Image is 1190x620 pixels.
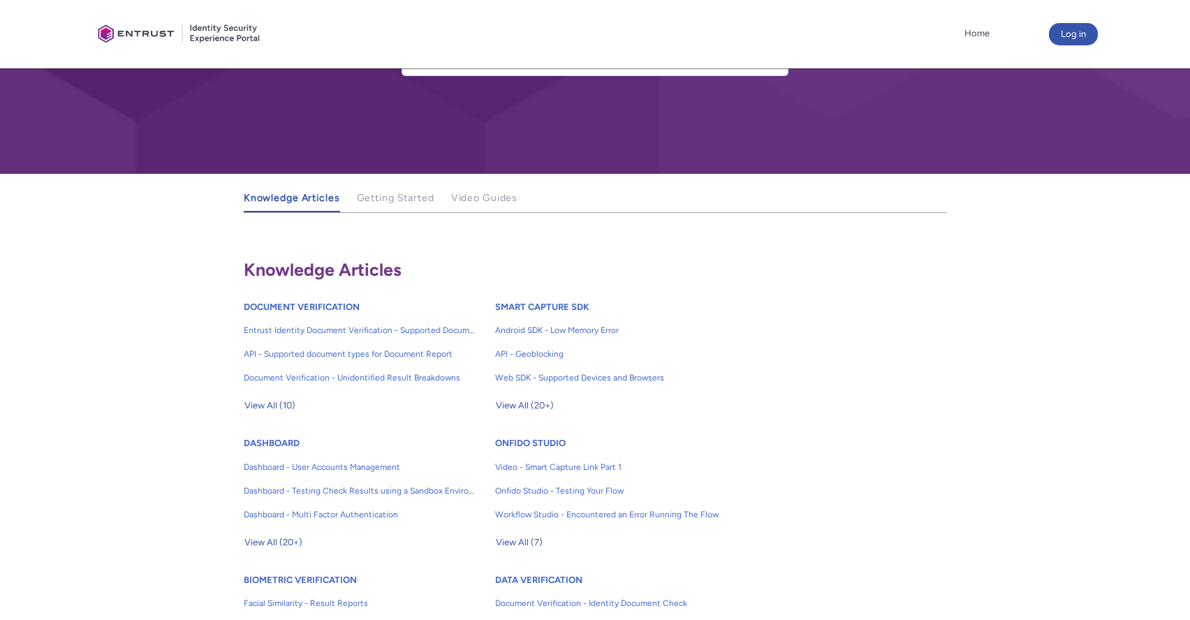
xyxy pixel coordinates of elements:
span: View All (7) [496,532,543,553]
a: Android SDK - Low Memory Error [495,318,727,342]
a: Facial Similarity - Result Reports [244,591,476,615]
span: Knowledge Articles [244,259,402,280]
span: Facial Similarity - Result Reports [244,597,476,610]
a: Document Verification - Identity Document Check [495,591,727,615]
a: Web SDK - Supported Devices and Browsers [495,366,727,390]
a: Knowledge Articles [244,185,340,212]
span: View All (20+) [244,532,302,553]
span: Knowledge Articles [244,192,340,204]
span: Getting Started [357,192,434,204]
a: Workflow Studio - Encountered an Error Running The Flow [495,503,727,526]
a: Onfido Studio - Testing Your Flow [495,479,727,503]
span: API - Geoblocking [495,348,727,360]
button: View All (7) [495,531,543,554]
button: View All (20+) [244,531,303,554]
span: View All (20+) [496,395,554,416]
a: Entrust Identity Document Verification - Supported Document type and size [244,318,476,342]
span: Workflow Studio - Encountered an Error Running The Flow [495,508,727,521]
span: API - Supported document types for Document Report [244,348,476,360]
span: Onfido Studio - Testing Your Flow [495,485,727,497]
a: BIOMETRIC VERIFICATION [244,575,357,585]
a: Getting Started [357,185,434,212]
a: SMART CAPTURE SDK [495,302,589,312]
a: Home [961,23,993,44]
button: View All (10) [244,394,296,417]
a: Video - Smart Capture Link Part 1 [495,455,727,479]
a: Dashboard - Testing Check Results using a Sandbox Environment [244,479,476,503]
a: DASHBOARD [244,438,300,448]
iframe: Qualified Messenger [941,297,1190,620]
span: Document Verification - Unidentified Result Breakdowns [244,371,476,384]
button: View All (20+) [495,394,554,417]
a: Dashboard - User Accounts Management [244,455,476,479]
span: Dashboard - Testing Check Results using a Sandbox Environment [244,485,476,497]
a: API - Supported document types for Document Report [244,342,476,366]
span: Dashboard - Multi Factor Authentication [244,508,476,521]
a: DOCUMENT VERIFICATION [244,302,360,312]
a: API - Geoblocking [495,342,727,366]
span: Document Verification - Identity Document Check [495,597,727,610]
span: Video Guides [451,192,518,204]
span: Video - Smart Capture Link Part 1 [495,461,727,473]
button: Log in [1049,23,1098,45]
span: Entrust Identity Document Verification - Supported Document type and size [244,324,476,337]
span: Dashboard - User Accounts Management [244,461,476,473]
span: Web SDK - Supported Devices and Browsers [495,371,727,384]
a: Video Guides [451,185,518,212]
a: Document Verification - Unidentified Result Breakdowns [244,366,476,390]
span: Android SDK - Low Memory Error [495,324,727,337]
a: DATA VERIFICATION [495,575,582,585]
span: View All (10) [244,395,295,416]
a: Dashboard - Multi Factor Authentication [244,503,476,526]
a: ONFIDO STUDIO [495,438,566,448]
